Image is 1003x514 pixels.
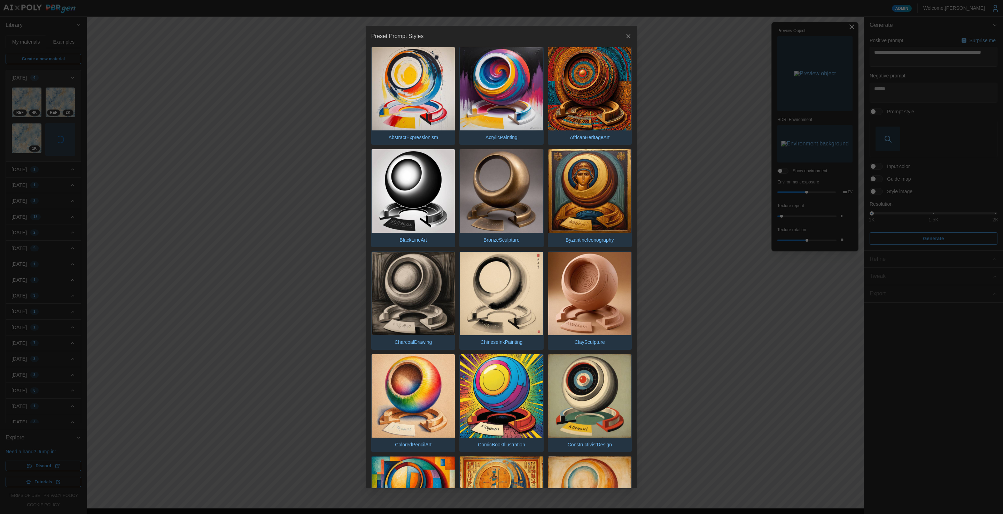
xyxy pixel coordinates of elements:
p: ColoredPencilArt [391,438,435,452]
p: AfricanHeritageArt [566,130,613,144]
img: ColoredPencilArt.jpg [372,354,455,438]
p: CharcoalDrawing [391,335,435,349]
p: ClaySculpture [571,335,608,349]
h2: Preset Prompt Styles [371,33,423,39]
p: ByzantineIconography [562,233,617,247]
button: AbstractExpressionism.jpgAbstractExpressionism [371,47,455,145]
p: AcrylicPainting [482,130,521,144]
button: CharcoalDrawing.jpgCharcoalDrawing [371,251,455,350]
img: BlackLineArt.jpg [372,149,455,233]
button: ByzantineIconography.jpgByzantineIconography [548,149,632,247]
p: BronzeSculpture [480,233,523,247]
img: BronzeSculpture.jpg [460,149,543,233]
img: ComicBookIllustration.jpg [460,354,543,438]
button: ComicBookIllustration.jpgComicBookIllustration [459,354,543,452]
p: BlackLineArt [396,233,430,247]
button: ColoredPencilArt.jpgColoredPencilArt [371,354,455,452]
img: AcrylicPainting.jpg [460,47,543,130]
button: ClaySculpture.jpgClaySculpture [548,251,632,350]
button: BlackLineArt.jpgBlackLineArt [371,149,455,247]
button: ConstructivistDesign.jpgConstructivistDesign [548,354,632,452]
img: ByzantineIconography.jpg [548,149,631,233]
p: ChineseInkPainting [477,335,526,349]
img: ChineseInkPainting.jpg [460,252,543,335]
button: AfricanHeritageArt.jpgAfricanHeritageArt [548,47,632,145]
img: ClaySculpture.jpg [548,252,631,335]
img: ConstructivistDesign.jpg [548,354,631,438]
img: AbstractExpressionism.jpg [372,47,455,130]
button: AcrylicPainting.jpgAcrylicPainting [459,47,543,145]
p: ComicBookIllustration [474,438,528,452]
button: BronzeSculpture.jpgBronzeSculpture [459,149,543,247]
p: AbstractExpressionism [385,130,441,144]
img: CharcoalDrawing.jpg [372,252,455,335]
p: ConstructivistDesign [564,438,616,452]
img: AfricanHeritageArt.jpg [548,47,631,130]
button: ChineseInkPainting.jpgChineseInkPainting [459,251,543,350]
